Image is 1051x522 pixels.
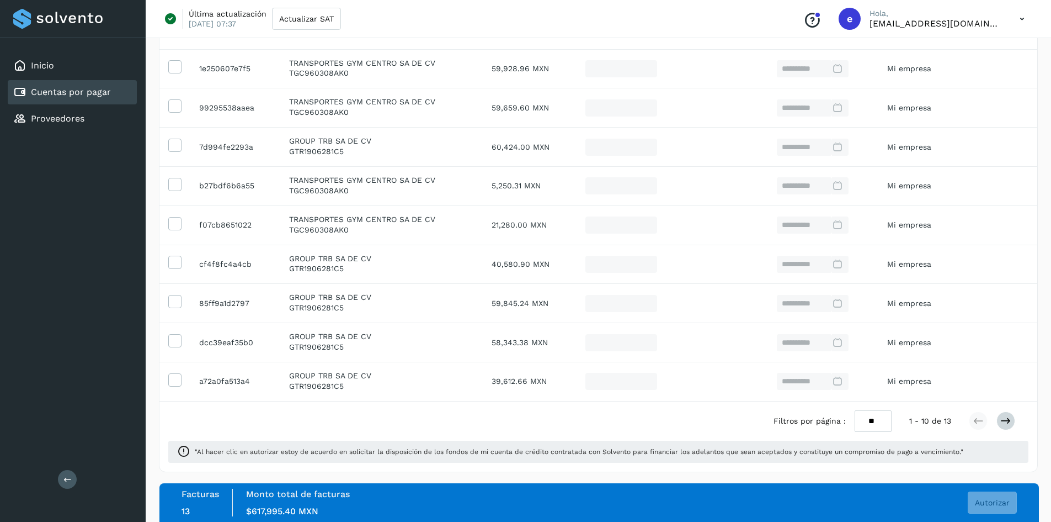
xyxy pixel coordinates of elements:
span: Mi empresa [887,64,931,73]
td: 60,424.00 MXN [483,128,576,167]
td: 5,250.31 MXN [483,166,576,205]
p: Última actualización [189,9,266,19]
span: Mi empresa [887,299,931,308]
span: 8e4443e6-bdbf-4c2f-9117-99295538aaea [199,103,254,112]
span: 94ca3800-668a-4131-a223-cf4f8fc4a4cb [199,260,252,268]
span: ed46d7e7-e7de-47bd-bf44-1e250607e7f5 [199,64,250,73]
span: TGC960308AK0 [289,225,349,234]
td: 59,928.96 MXN [483,49,576,88]
span: 3f23d2b3-f073-47b5-92ce-b27bdf6b6a55 [199,181,254,190]
span: Mi empresa [887,338,931,347]
label: Facturas [182,489,219,499]
span: Actualizar SAT [279,15,334,23]
span: Mi empresa [887,181,931,190]
span: TGC960308AK0 [289,68,349,77]
span: "Al hacer clic en autorizar estoy de acuerdo en solicitar la disposición de los fondos de mi cuen... [195,447,1020,457]
td: 21,280.00 MXN [483,205,576,245]
span: GTR1906281C5 [289,303,344,312]
p: GROUP TRB SA DE CV [289,293,474,302]
p: TRANSPORTES GYM CENTRO SA DE CV [289,176,474,185]
td: 39,612.66 MXN [483,362,576,401]
p: TRANSPORTES GYM CENTRO SA DE CV [289,59,474,68]
p: eestrada@grupo-gmx.com [869,18,1002,29]
a: Inicio [31,60,54,71]
span: 1be030b8-417e-44d4-9f86-a72a0fa513a4 [199,377,250,386]
td: 40,580.90 MXN [483,245,576,284]
div: Proveedores [8,107,137,131]
span: GTR1906281C5 [289,342,344,351]
p: TRANSPORTES GYM CENTRO SA DE CV [289,215,474,224]
span: bed4ae6d-7c99-4cf9-981a-f07cb8651022 [199,220,252,229]
span: Mi empresa [887,143,931,151]
p: GROUP TRB SA DE CV [289,254,474,263]
span: GTR1906281C5 [289,264,344,273]
span: Mi empresa [887,377,931,386]
label: Monto total de facturas [246,489,350,499]
span: 49ce2b6e-ed35-4778-abd4-7d994fe2293a [199,143,253,151]
button: Actualizar SAT [272,8,341,30]
button: Autorizar [968,492,1017,514]
span: $617,995.40 MXN [246,506,318,516]
p: [DATE] 07:37 [189,19,236,29]
td: 59,659.60 MXN [483,88,576,128]
p: GROUP TRB SA DE CV [289,332,474,341]
span: d53ad2bc-eb85-483b-ad6e-85ff9a1d2797 [199,299,249,308]
p: Hola, [869,9,1002,18]
p: GROUP TRB SA DE CV [289,371,474,381]
a: Proveedores [31,113,84,124]
p: TRANSPORTES GYM CENTRO SA DE CV [289,97,474,107]
span: TGC960308AK0 [289,108,349,117]
div: Inicio [8,54,137,78]
span: 13 [182,506,190,516]
span: 2a2a0153-ee17-46ec-8073-dcc39eaf35b0 [199,338,253,347]
span: GTR1906281C5 [289,30,344,39]
span: GTR1906281C5 [289,382,344,391]
span: Autorizar [975,499,1010,507]
p: GROUP TRB SA DE CV [289,136,474,146]
span: 1 - 10 de 13 [909,415,951,427]
span: Mi empresa [887,260,931,268]
span: GTR1906281C5 [289,147,344,156]
span: TGC960308AK0 [289,186,349,195]
td: 58,343.38 MXN [483,323,576,362]
div: Cuentas por pagar [8,80,137,104]
span: Filtros por página : [773,415,846,427]
a: Cuentas por pagar [31,87,111,97]
td: 59,845.24 MXN [483,284,576,323]
span: Mi empresa [887,220,931,229]
span: Mi empresa [887,103,931,112]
